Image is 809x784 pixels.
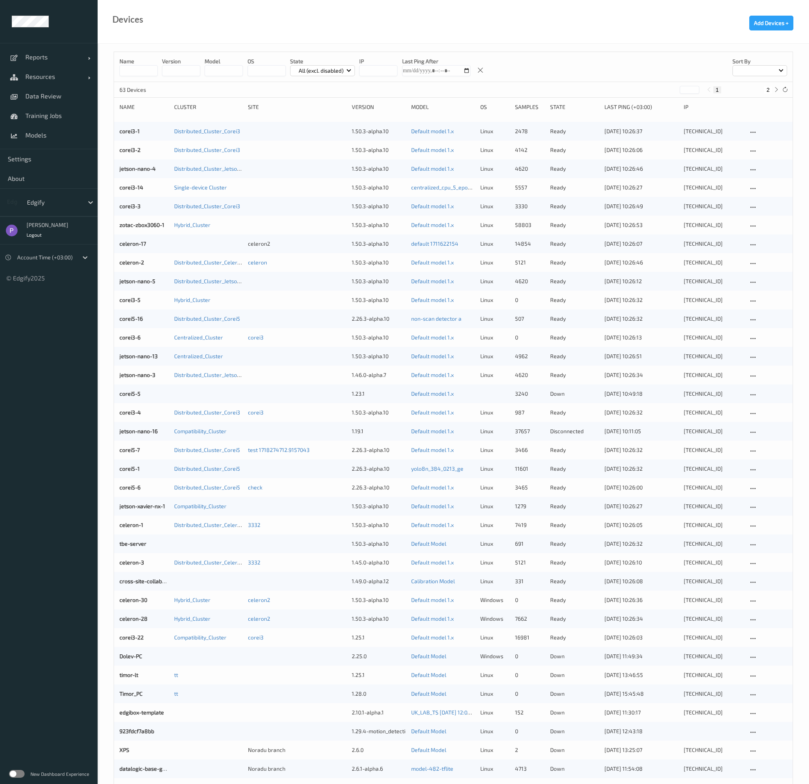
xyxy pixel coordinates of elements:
div: [DATE] 10:26:06 [604,146,678,154]
div: 7662 [515,615,544,623]
div: [TECHNICAL_ID] [684,390,743,398]
p: ready [550,165,599,173]
a: Default Model [411,653,446,659]
div: 5557 [515,184,544,191]
a: XPS [119,746,129,753]
div: [DATE] 10:26:34 [604,615,678,623]
a: Default model 1.x [411,203,454,209]
a: corei3-4 [119,409,141,416]
div: [TECHNICAL_ID] [684,465,743,473]
p: ready [550,540,599,548]
button: 1 [713,86,721,93]
p: ready [550,202,599,210]
div: version [352,103,406,111]
p: linux [480,634,510,641]
p: ready [550,315,599,323]
a: Default model 1.x [411,409,454,416]
p: ready [550,259,599,266]
a: Default model 1.x [411,446,454,453]
a: corei3-3 [119,203,141,209]
p: version [162,57,200,65]
p: linux [480,146,510,154]
a: corei3-14 [119,184,143,191]
a: 3332 [248,521,260,528]
p: ready [550,352,599,360]
div: [TECHNICAL_ID] [684,127,743,135]
div: 1.45.0-alpha.10 [352,559,406,566]
a: Default Model [411,540,446,547]
div: [TECHNICAL_ID] [684,146,743,154]
p: Name [119,57,158,65]
p: 63 Devices [119,86,178,94]
a: timor-lt [119,671,138,678]
div: [TECHNICAL_ID] [684,221,743,229]
div: Model [411,103,475,111]
p: linux [480,559,510,566]
a: Distributed_Cluster_Corei5 [174,484,240,491]
p: ready [550,277,599,285]
a: jetson-nano-13 [119,353,158,359]
div: [TECHNICAL_ID] [684,615,743,623]
div: 1.50.3-alpha.10 [352,409,406,416]
a: model-482-tflite [411,765,453,772]
a: celeron2 [248,596,270,603]
div: [DATE] 10:26:32 [604,315,678,323]
p: Last Ping After [402,57,470,65]
p: linux [480,277,510,285]
p: ready [550,240,599,248]
p: linux [480,446,510,454]
div: 1.50.3-alpha.10 [352,615,406,623]
p: IP [359,57,397,65]
a: Default model 1.x [411,596,454,603]
a: jetson-nano-16 [119,428,158,434]
div: [TECHNICAL_ID] [684,259,743,266]
a: check [248,484,262,491]
div: [DATE] 10:26:37 [604,127,678,135]
div: [TECHNICAL_ID] [684,577,743,585]
div: Last Ping (+03:00) [604,103,678,111]
div: 4962 [515,352,544,360]
p: down [550,390,599,398]
a: Default model 1.x [411,128,454,134]
div: 3465 [515,484,544,491]
div: [TECHNICAL_ID] [684,184,743,191]
p: linux [480,296,510,304]
div: 1279 [515,502,544,510]
a: corei3-1 [119,128,140,134]
p: linux [480,427,510,435]
div: 0 [515,334,544,341]
a: Hybrid_Cluster [174,221,210,228]
a: Default model 1.x [411,165,454,172]
a: 3332 [248,559,260,566]
div: 1.50.3-alpha.10 [352,221,406,229]
div: 1.50.3-alpha.10 [352,502,406,510]
p: windows [480,652,510,660]
div: 1.50.3-alpha.10 [352,296,406,304]
a: jetson-nano-3 [119,371,155,378]
a: Distributed_Cluster_Corei3 [174,146,240,153]
div: 1.25.1 [352,634,406,641]
div: 5121 [515,259,544,266]
p: ready [550,484,599,491]
a: Distributed_Cluster_Celeron [174,559,244,566]
p: ready [550,465,599,473]
p: linux [480,577,510,585]
a: 923fdcf7a8bb [119,728,154,734]
a: Centralized_Cluster [174,353,223,359]
a: Compatibility_Cluster [174,634,226,641]
div: [TECHNICAL_ID] [684,334,743,341]
div: [TECHNICAL_ID] [684,521,743,529]
p: windows [480,615,510,623]
a: celeron-30 [119,596,147,603]
div: 14854 [515,240,544,248]
div: [TECHNICAL_ID] [684,352,743,360]
p: linux [480,127,510,135]
div: [DATE] 10:26:27 [604,502,678,510]
a: Default Model [411,746,446,753]
a: cross-site-collaborator [119,578,178,584]
div: 58803 [515,221,544,229]
a: celeron [248,259,267,266]
a: Distributed_Cluster_Corei5 [174,465,240,472]
div: [DATE] 10:26:49 [604,202,678,210]
div: 4620 [515,277,544,285]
